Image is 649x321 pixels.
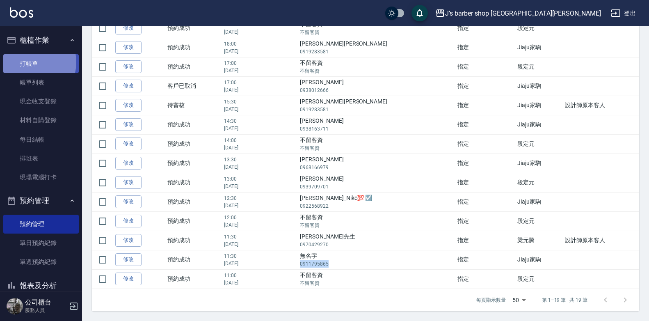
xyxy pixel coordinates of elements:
[165,231,222,250] td: 預約成功
[115,138,142,150] a: 修改
[515,269,563,289] td: 段定元
[165,192,222,211] td: 預約成功
[165,38,222,57] td: 預約成功
[224,233,296,241] p: 11:30
[165,96,222,115] td: 待審核
[224,279,296,287] p: [DATE]
[3,149,79,168] a: 排班表
[515,173,563,192] td: 段定元
[298,173,455,192] td: [PERSON_NAME]
[224,163,296,171] p: [DATE]
[115,99,142,112] a: 修改
[10,7,33,18] img: Logo
[515,250,563,269] td: Jiaju家駒
[3,54,79,73] a: 打帳單
[115,60,142,73] a: 修改
[298,18,455,38] td: 不留客資
[455,57,515,76] td: 指定
[515,115,563,134] td: Jiaju家駒
[455,38,515,57] td: 指定
[608,6,639,21] button: 登出
[224,183,296,190] p: [DATE]
[115,234,142,247] a: 修改
[300,67,453,75] p: 不留客資
[3,190,79,211] button: 預約管理
[224,86,296,94] p: [DATE]
[224,117,296,125] p: 14:30
[3,30,79,51] button: 櫃檯作業
[515,154,563,173] td: Jiaju家駒
[165,269,222,289] td: 預約成功
[115,195,142,208] a: 修改
[165,115,222,134] td: 預約成功
[224,241,296,248] p: [DATE]
[115,157,142,170] a: 修改
[224,67,296,74] p: [DATE]
[298,134,455,154] td: 不留客資
[298,250,455,269] td: 無名字
[455,18,515,38] td: 指定
[224,137,296,144] p: 14:00
[224,272,296,279] p: 11:00
[300,106,453,113] p: 0919283581
[300,144,453,152] p: 不留客資
[165,18,222,38] td: 預約成功
[515,134,563,154] td: 段定元
[298,115,455,134] td: [PERSON_NAME]
[25,307,67,314] p: 服務人員
[224,195,296,202] p: 12:30
[300,241,453,248] p: 0970429270
[455,231,515,250] td: 指定
[300,29,453,36] p: 不留客資
[3,130,79,149] a: 每日結帳
[3,234,79,252] a: 單日預約紀錄
[224,125,296,132] p: [DATE]
[224,48,296,55] p: [DATE]
[300,280,453,287] p: 不留客資
[165,76,222,96] td: 客戶已取消
[298,76,455,96] td: [PERSON_NAME]
[298,57,455,76] td: 不留客資
[300,183,453,190] p: 0939709701
[3,111,79,130] a: 材料自購登錄
[455,154,515,173] td: 指定
[515,231,563,250] td: 梁元騰
[224,156,296,163] p: 13:30
[476,296,506,304] p: 每頁顯示數量
[455,269,515,289] td: 指定
[515,192,563,211] td: Jiaju家駒
[3,215,79,234] a: 預約管理
[300,260,453,268] p: 0911795865
[455,192,515,211] td: 指定
[224,79,296,86] p: 17:00
[165,57,222,76] td: 預約成功
[224,260,296,267] p: [DATE]
[300,164,453,171] p: 0968166979
[115,80,142,92] a: 修改
[224,214,296,221] p: 12:00
[563,96,639,115] td: 設計師原本客人
[165,173,222,192] td: 預約成功
[224,175,296,183] p: 13:00
[455,250,515,269] td: 指定
[300,222,453,229] p: 不留客資
[298,192,455,211] td: [PERSON_NAME]_Nike💯 ☑️
[515,76,563,96] td: Jiaju家駒
[455,173,515,192] td: 指定
[115,22,142,34] a: 修改
[300,87,453,94] p: 0938012666
[7,298,23,314] img: Person
[455,115,515,134] td: 指定
[298,38,455,57] td: [PERSON_NAME][PERSON_NAME]
[515,18,563,38] td: 段定元
[515,211,563,231] td: 段定元
[455,211,515,231] td: 指定
[298,211,455,231] td: 不留客資
[3,73,79,92] a: 帳單列表
[165,211,222,231] td: 預約成功
[115,176,142,189] a: 修改
[224,202,296,209] p: [DATE]
[515,96,563,115] td: Jiaju家駒
[455,76,515,96] td: 指定
[563,231,639,250] td: 設計師原本客人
